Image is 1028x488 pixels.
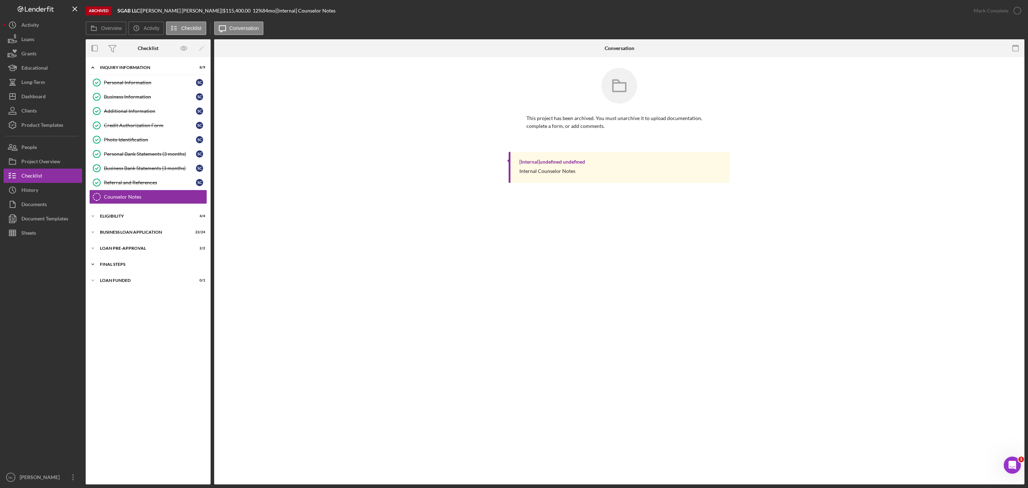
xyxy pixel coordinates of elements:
[519,168,575,174] div: Internal Counselor Notes
[21,32,34,48] div: Loans
[104,194,207,200] div: Counselor Notes
[89,147,207,161] a: Personal Bank Statements (3 months)Sc
[4,75,82,89] button: Long-Term
[89,90,207,104] a: Business InformationSc
[196,122,203,129] div: S c
[21,46,36,63] div: Grants
[143,25,159,31] label: Activity
[21,169,42,185] div: Checklist
[100,230,187,234] div: BUSINESS LOAN APPLICATION
[86,21,126,35] button: Overview
[4,46,82,61] button: Grants
[4,154,82,169] a: Project Overview
[192,246,205,250] div: 2 / 2
[21,197,47,213] div: Documents
[4,211,82,226] button: Document Templates
[21,61,48,77] div: Educational
[104,80,196,85] div: Personal Information
[21,154,60,170] div: Project Overview
[4,140,82,154] button: People
[4,169,82,183] button: Checklist
[100,214,187,218] div: ELIGIBILITY
[86,6,112,15] div: Archived
[4,89,82,104] a: Dashboard
[196,136,203,143] div: S c
[230,25,259,31] label: Conversation
[104,94,196,100] div: Business Information
[196,165,203,172] div: S c
[89,190,207,204] a: Counselor Notes
[104,180,196,185] div: Referral and References
[214,21,264,35] button: Conversation
[4,183,82,197] button: History
[21,89,46,105] div: Dashboard
[89,175,207,190] a: Referral and ReferencesSc
[196,79,203,86] div: S c
[192,230,205,234] div: 22 / 24
[967,4,1024,18] button: Mark Complete
[138,45,158,51] div: Checklist
[89,133,207,147] a: Photo IdentificationSc
[4,104,82,118] button: Clients
[974,4,1008,18] div: Mark Complete
[1004,457,1021,474] iframe: Intercom live chat
[275,8,336,14] div: | [Internal] Counselor Notes
[166,21,206,35] button: Checklist
[262,8,275,14] div: 84 mo
[104,137,196,143] div: Photo Identification
[519,159,585,165] div: [Internal] undefined undefined
[89,161,207,175] a: Business Bank Statements (3 months)Sc
[104,165,196,171] div: Business Bank Statements (3 months)
[181,25,202,31] label: Checklist
[192,65,205,70] div: 8 / 9
[1018,457,1024,462] span: 1
[192,278,205,283] div: 0 / 1
[100,65,187,70] div: INQUIRY INFORMATION
[104,123,196,128] div: Credit Authorization Form
[89,118,207,133] a: Credit Authorization FormSc
[196,108,203,115] div: S c
[4,18,82,32] button: Activity
[196,150,203,158] div: S c
[89,104,207,118] a: Additional InformationSc
[141,8,223,14] div: [PERSON_NAME] [PERSON_NAME] |
[101,25,122,31] label: Overview
[104,108,196,114] div: Additional Information
[196,93,203,100] div: S c
[9,475,13,479] text: NL
[196,179,203,186] div: S c
[4,118,82,132] button: Product Templates
[21,183,38,199] div: History
[21,18,39,34] div: Activity
[4,470,82,484] button: NL[PERSON_NAME]
[223,8,253,14] div: $115,400.00
[117,8,140,14] b: SGAB LLC
[100,246,187,250] div: LOAN PRE-APPROVAL
[21,211,68,228] div: Document Templates
[100,262,202,267] div: FINAL STEPS
[104,151,196,157] div: Personal Bank Statements (3 months)
[4,61,82,75] button: Educational
[21,118,63,134] div: Product Templates
[89,75,207,90] a: Personal InformationSc
[4,226,82,240] button: Sheets
[18,470,64,486] div: [PERSON_NAME]
[21,75,45,91] div: Long-Term
[253,8,262,14] div: 12 %
[526,114,712,130] p: This project has been archived. You must unarchive it to upload documentation, complete a form, o...
[192,214,205,218] div: 4 / 4
[4,197,82,211] button: Documents
[128,21,164,35] button: Activity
